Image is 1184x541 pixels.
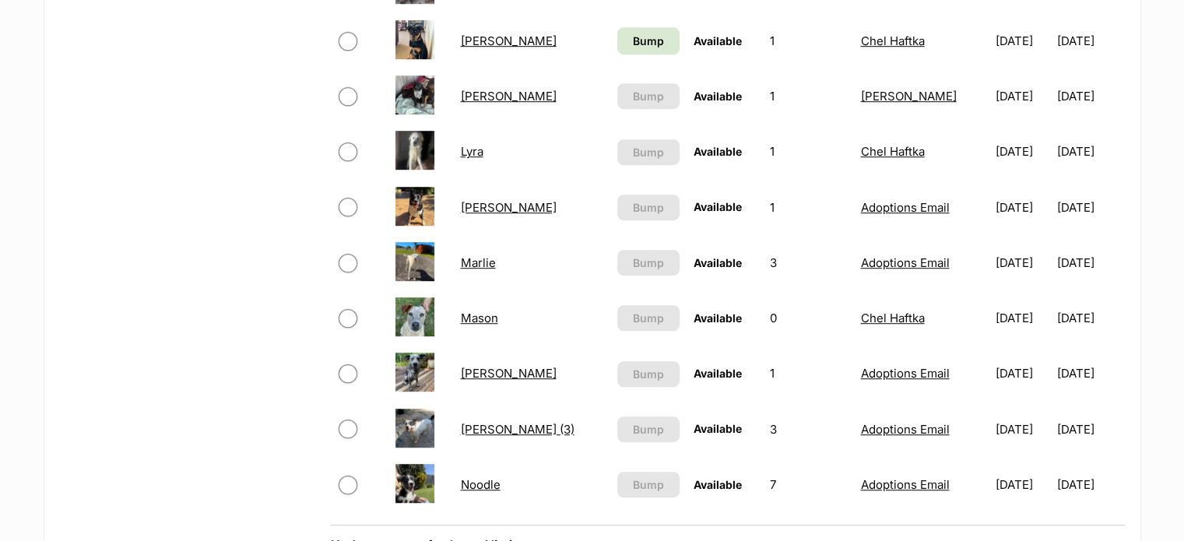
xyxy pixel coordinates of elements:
[694,34,742,47] span: Available
[989,291,1056,345] td: [DATE]
[1056,402,1123,456] td: [DATE]
[617,83,680,109] button: Bump
[694,200,742,213] span: Available
[633,366,664,382] span: Bump
[989,346,1056,400] td: [DATE]
[460,144,483,159] a: Lyra
[460,200,556,215] a: [PERSON_NAME]
[694,422,742,435] span: Available
[764,236,852,290] td: 3
[694,311,742,325] span: Available
[617,250,680,276] button: Bump
[860,89,956,104] a: [PERSON_NAME]
[633,144,664,160] span: Bump
[694,90,742,103] span: Available
[633,310,664,326] span: Bump
[860,144,924,159] a: Chel Haftka
[460,255,495,270] a: Marlie
[1056,236,1123,290] td: [DATE]
[764,181,852,234] td: 1
[860,200,949,215] a: Adoptions Email
[764,291,852,345] td: 0
[860,311,924,325] a: Chel Haftka
[989,402,1056,456] td: [DATE]
[860,477,949,492] a: Adoptions Email
[694,256,742,269] span: Available
[694,478,742,491] span: Available
[1056,125,1123,178] td: [DATE]
[617,139,680,165] button: Bump
[860,422,949,437] a: Adoptions Email
[764,69,852,123] td: 1
[764,458,852,511] td: 7
[633,421,664,437] span: Bump
[989,125,1056,178] td: [DATE]
[460,477,500,492] a: Noodle
[1056,291,1123,345] td: [DATE]
[1056,14,1123,68] td: [DATE]
[633,33,664,49] span: Bump
[617,361,680,387] button: Bump
[1056,69,1123,123] td: [DATE]
[764,402,852,456] td: 3
[989,181,1056,234] td: [DATE]
[460,311,497,325] a: Mason
[694,145,742,158] span: Available
[617,472,680,497] button: Bump
[860,33,924,48] a: Chel Haftka
[764,346,852,400] td: 1
[764,14,852,68] td: 1
[633,476,664,493] span: Bump
[989,14,1056,68] td: [DATE]
[460,422,574,437] a: [PERSON_NAME] (3)
[1056,458,1123,511] td: [DATE]
[460,33,556,48] a: [PERSON_NAME]
[617,416,680,442] button: Bump
[460,366,556,381] a: [PERSON_NAME]
[694,367,742,380] span: Available
[617,27,680,54] a: Bump
[860,255,949,270] a: Adoptions Email
[989,236,1056,290] td: [DATE]
[989,458,1056,511] td: [DATE]
[764,125,852,178] td: 1
[460,89,556,104] a: [PERSON_NAME]
[1056,181,1123,234] td: [DATE]
[617,195,680,220] button: Bump
[860,366,949,381] a: Adoptions Email
[617,305,680,331] button: Bump
[633,199,664,216] span: Bump
[633,88,664,104] span: Bump
[989,69,1056,123] td: [DATE]
[1056,346,1123,400] td: [DATE]
[633,255,664,271] span: Bump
